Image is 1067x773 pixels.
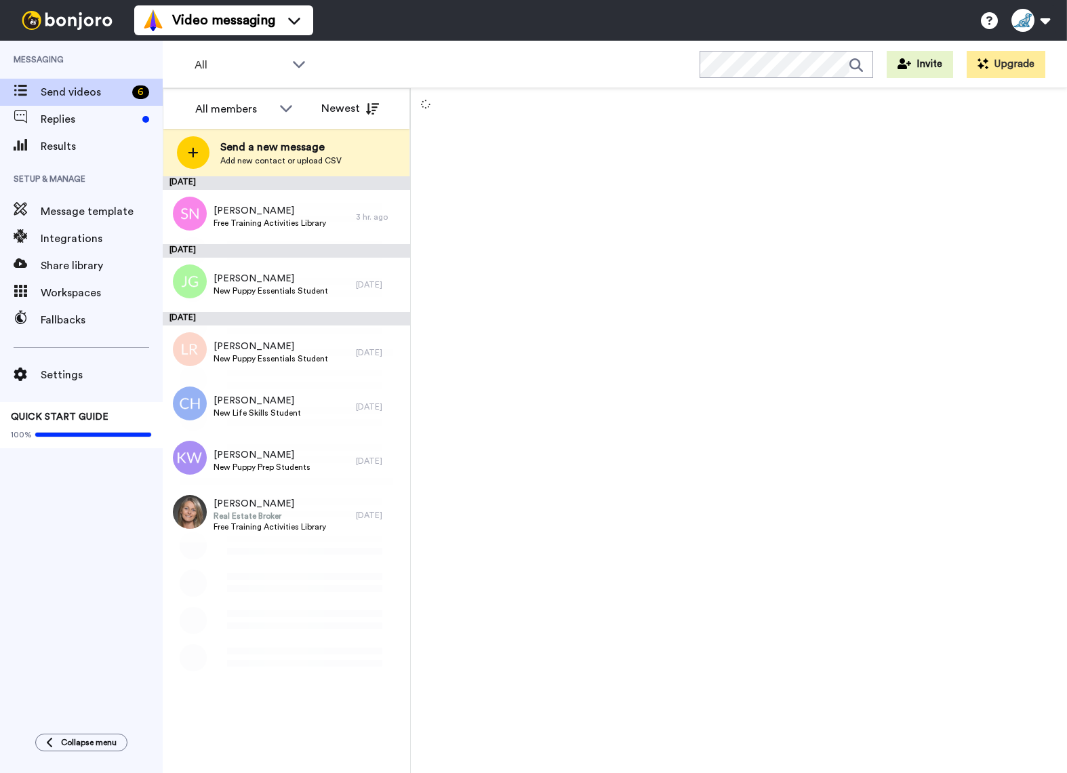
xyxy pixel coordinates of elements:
[356,510,403,521] div: [DATE]
[214,448,310,462] span: [PERSON_NAME]
[214,497,326,511] span: [PERSON_NAME]
[172,11,275,30] span: Video messaging
[214,218,326,229] span: Free Training Activities Library
[41,231,163,247] span: Integrations
[356,212,403,222] div: 3 hr. ago
[35,734,127,751] button: Collapse menu
[41,367,163,383] span: Settings
[41,285,163,301] span: Workspaces
[41,111,137,127] span: Replies
[41,258,163,274] span: Share library
[214,511,326,521] span: Real Estate Broker
[142,9,164,31] img: vm-color.svg
[41,84,127,100] span: Send videos
[41,312,163,328] span: Fallbacks
[214,204,326,218] span: [PERSON_NAME]
[214,462,310,473] span: New Puppy Prep Students
[163,312,410,325] div: [DATE]
[214,340,328,353] span: [PERSON_NAME]
[41,203,163,220] span: Message template
[220,155,342,166] span: Add new contact or upload CSV
[311,95,389,122] button: Newest
[214,521,326,532] span: Free Training Activities Library
[195,57,285,73] span: All
[214,408,301,418] span: New Life Skills Student
[173,197,207,231] img: sn.png
[173,495,207,529] img: 0faece1f-036e-4a6b-894a-21e36e0c63bb.jpg
[220,139,342,155] span: Send a new message
[214,353,328,364] span: New Puppy Essentials Student
[195,101,273,117] div: All members
[173,386,207,420] img: ch.png
[41,138,163,155] span: Results
[16,11,118,30] img: bj-logo-header-white.svg
[163,176,410,190] div: [DATE]
[173,332,207,366] img: lr.png
[356,401,403,412] div: [DATE]
[11,429,32,440] span: 100%
[163,244,410,258] div: [DATE]
[132,85,149,99] div: 6
[11,412,108,422] span: QUICK START GUIDE
[214,394,301,408] span: [PERSON_NAME]
[214,285,328,296] span: New Puppy Essentials Student
[173,264,207,298] img: jg.png
[173,441,207,475] img: kw.png
[967,51,1045,78] button: Upgrade
[887,51,953,78] button: Invite
[214,272,328,285] span: [PERSON_NAME]
[356,456,403,467] div: [DATE]
[61,737,117,748] span: Collapse menu
[356,347,403,358] div: [DATE]
[356,279,403,290] div: [DATE]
